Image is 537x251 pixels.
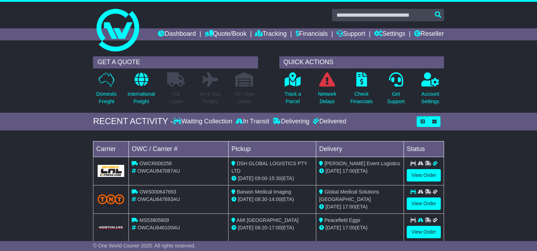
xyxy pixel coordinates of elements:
div: In Transit [234,118,271,125]
span: MS53805809 [139,217,169,223]
span: [DATE] [238,196,253,202]
img: TNT_Domestic.png [98,194,124,204]
p: Account Settings [421,90,439,105]
a: Support [336,28,365,40]
td: Status [404,141,444,157]
p: Check Financials [350,90,373,105]
div: Delivering [271,118,311,125]
a: Tracking [255,28,286,40]
div: Delivered [311,118,346,125]
div: - (ETA) [231,175,313,182]
div: Waiting Collection [173,118,234,125]
span: 09:00 [255,175,267,181]
a: Financials [296,28,328,40]
span: Peacefield Eggs [324,217,360,223]
div: GET A QUOTE [93,56,258,68]
span: [DATE] [238,225,253,230]
span: [PERSON_NAME] Event Logistics [324,161,400,166]
span: 17:00 [269,225,281,230]
span: OWCAU647693AU [137,196,180,202]
a: View Order [407,226,441,238]
div: - (ETA) [231,196,313,203]
p: Full Loads [167,90,185,105]
div: (ETA) [319,167,401,175]
span: [DATE] [325,225,341,230]
span: Barwon Medical Imaging [237,189,291,195]
a: Dashboard [158,28,196,40]
span: AMI [GEOGRAPHIC_DATA] [236,217,298,223]
span: 14:00 [269,196,281,202]
span: 17:00 [343,168,355,174]
a: Track aParcel [284,72,301,109]
span: OWCAU646100AU [137,225,180,230]
a: GetSupport [387,72,405,109]
span: OWCAU647087AU [137,168,180,174]
span: 08:30 [255,196,267,202]
span: OWCR000256 [139,161,172,166]
p: Network Delays [318,90,336,105]
a: View Order [407,197,441,210]
span: [DATE] [238,175,253,181]
p: Domestic Freight [96,90,117,105]
a: InternationalFreight [127,72,155,109]
p: Air / Sea Depot [235,90,254,105]
span: Global Medical Solutions [GEOGRAPHIC_DATA] [319,189,379,202]
p: Track a Parcel [285,90,301,105]
div: QUICK ACTIONS [279,56,444,68]
div: - (ETA) [231,224,313,232]
p: International Freight [127,90,155,105]
p: Get Support [387,90,405,105]
div: RECENT ACTIVITY - [93,116,173,127]
a: AccountSettings [421,72,440,109]
span: 17:00 [343,225,355,230]
div: (ETA) [319,224,401,232]
img: GetCarrierServiceLogo [98,225,124,230]
td: OWC / Carrier # [129,141,229,157]
td: Delivery [316,141,404,157]
span: 17:00 [343,204,355,210]
span: 08:20 [255,225,267,230]
td: Pickup [229,141,316,157]
a: NetworkDelays [318,72,336,109]
span: © One World Courier 2025. All rights reserved. [93,243,196,249]
span: OWS000647693 [139,189,176,195]
a: View Order [407,169,441,182]
div: (ETA) [319,203,401,211]
a: DomesticFreight [96,72,117,109]
span: DSH GLOBAL LOGISTICS PTY LTD [231,161,307,174]
a: Quote/Book [205,28,247,40]
td: Carrier [93,141,129,157]
span: [DATE] [325,204,341,210]
span: [DATE] [325,168,341,174]
a: Settings [374,28,405,40]
a: Reseller [414,28,444,40]
span: 15:30 [269,175,281,181]
p: Air & Sea Freight [199,90,220,105]
img: GetCarrierServiceLogo [98,165,124,177]
a: CheckFinancials [350,72,373,109]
